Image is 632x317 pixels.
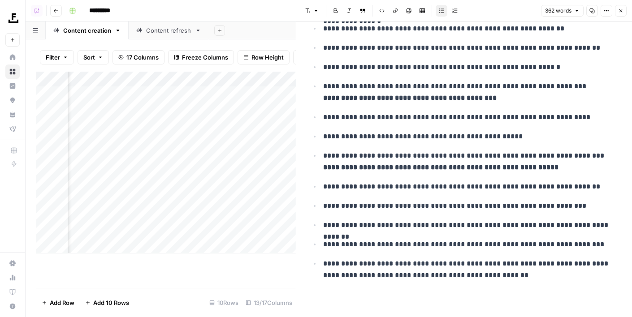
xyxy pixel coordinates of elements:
img: Foundation Inc. Logo [5,10,22,26]
button: Filter [40,50,74,64]
div: Content refresh [146,26,191,35]
button: Add 10 Rows [80,296,134,310]
button: 17 Columns [113,50,164,64]
a: Your Data [5,107,20,122]
a: Settings [5,256,20,270]
span: Add Row [50,298,74,307]
span: 362 words [545,7,571,15]
button: Add Row [36,296,80,310]
a: Opportunities [5,93,20,107]
a: Home [5,50,20,64]
span: Sort [83,53,95,62]
button: 362 words [541,5,584,17]
button: Sort [78,50,109,64]
a: Content creation [46,21,129,39]
button: Row Height [238,50,290,64]
span: Freeze Columns [182,53,228,62]
a: Content refresh [129,21,209,39]
span: Add 10 Rows [93,298,129,307]
span: Row Height [251,53,284,62]
span: Filter [46,53,60,62]
button: Help + Support [5,299,20,313]
button: Freeze Columns [168,50,234,64]
a: Flightpath [5,122,20,136]
a: Browse [5,64,20,79]
a: Insights [5,79,20,93]
div: 13/17 Columns [242,296,296,310]
a: Usage [5,270,20,285]
div: Content creation [63,26,111,35]
button: Workspace: Foundation Inc. [5,7,20,30]
span: 17 Columns [126,53,159,62]
a: Learning Hub [5,285,20,299]
div: 10 Rows [206,296,242,310]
